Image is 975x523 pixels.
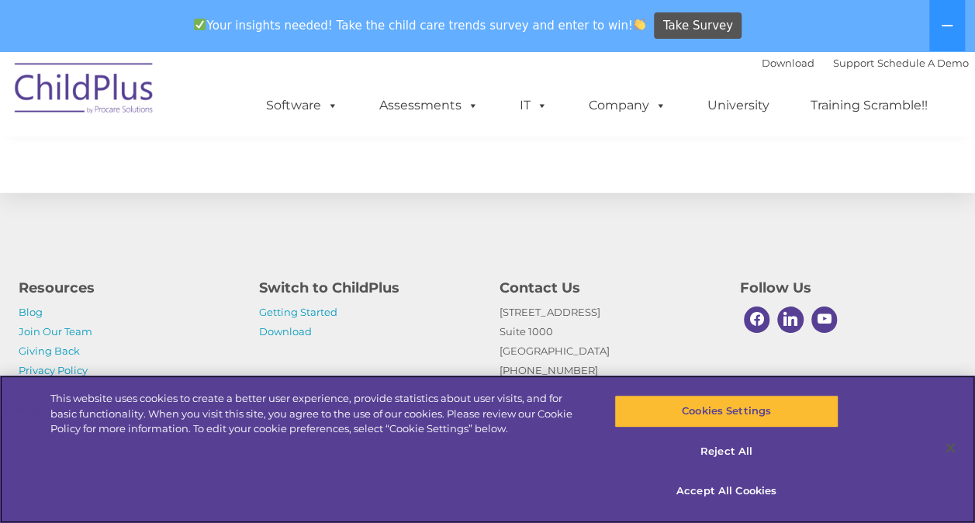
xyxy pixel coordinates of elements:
a: University [692,90,785,121]
img: 👏 [634,19,645,30]
a: Join Our Team [19,325,92,338]
a: Take Survey [654,12,742,40]
a: Blog [19,306,43,318]
span: Last name [216,102,263,114]
a: Youtube [807,303,842,337]
a: Giving Back [19,345,80,357]
a: Schedule A Demo [877,57,969,69]
span: Take Survey [663,12,733,40]
h4: Follow Us [740,277,957,299]
a: Software [251,90,354,121]
a: Download [259,325,312,338]
button: Close [933,431,967,465]
img: ✅ [194,19,206,30]
a: Facebook [740,303,774,337]
font: | [762,57,969,69]
span: Your insights needed! Take the child care trends survey and enter to win! [188,10,652,40]
a: Company [573,90,682,121]
img: ChildPlus by Procare Solutions [7,52,162,130]
a: Assessments [364,90,494,121]
h4: Resources [19,277,236,299]
span: Phone number [216,166,282,178]
h4: Contact Us [500,277,717,299]
a: Download [762,57,814,69]
a: Privacy Policy [19,364,88,376]
p: [STREET_ADDRESS] Suite 1000 [GEOGRAPHIC_DATA] [PHONE_NUMBER] [500,303,717,400]
a: Getting Started [259,306,337,318]
button: Accept All Cookies [614,475,838,507]
a: Linkedin [773,303,807,337]
h4: Switch to ChildPlus [259,277,476,299]
a: IT [504,90,563,121]
button: Reject All [614,435,838,468]
a: Training Scramble!! [795,90,943,121]
a: Support [833,57,874,69]
button: Cookies Settings [614,395,838,428]
div: This website uses cookies to create a better user experience, provide statistics about user visit... [50,391,585,437]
